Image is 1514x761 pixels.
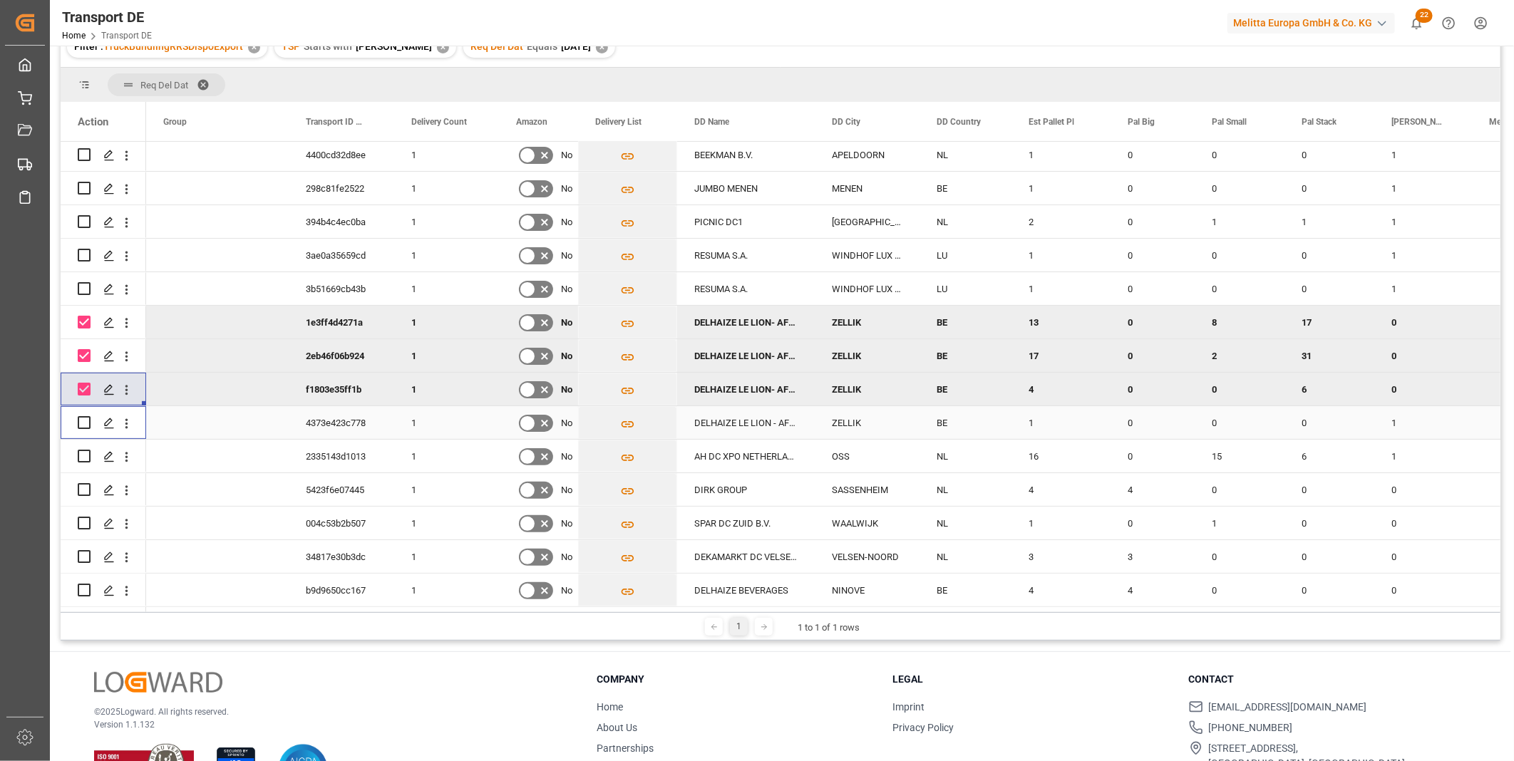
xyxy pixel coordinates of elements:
button: Melitta Europa GmbH & Co. KG [1227,9,1401,36]
div: 8 [1195,306,1284,338]
div: 13 [1011,306,1111,338]
span: No [561,541,572,574]
span: [PERSON_NAME] [356,41,432,52]
div: DELHAIZE LE LION - AFD HBC [677,406,815,439]
div: 1 [1284,205,1374,238]
span: Transport ID Logward [306,117,364,127]
span: Filter : [74,41,103,52]
div: 2335143d1013 [289,440,394,472]
div: ✕ [248,41,260,53]
div: 1 [394,440,499,472]
div: 0 [1284,272,1374,305]
a: Partnerships [597,742,654,754]
span: No [561,206,572,239]
div: 1 [1374,406,1472,439]
div: 0 [1374,373,1472,405]
div: 1 [394,473,499,506]
span: No [561,239,572,272]
div: 1 [730,618,748,636]
div: PICNIC DC1 [677,205,815,238]
span: DD City [832,117,860,127]
div: 4 [1011,373,1111,405]
div: Press SPACE to deselect this row. [61,306,146,339]
div: 0 [1111,339,1195,372]
div: 0 [1195,239,1284,271]
div: WINDHOF LUX ([GEOGRAPHIC_DATA]) [815,272,920,305]
div: 15 [1195,440,1284,472]
div: Press SPACE to deselect this row. [61,373,146,406]
div: 1 [1195,205,1284,238]
span: No [561,340,572,373]
div: 4373e423c778 [289,406,394,439]
div: 298c81fe2522 [289,172,394,205]
div: BE [920,373,1011,405]
div: 0 [1195,272,1284,305]
div: DIRK GROUP [677,473,815,506]
span: [EMAIL_ADDRESS][DOMAIN_NAME] [1209,700,1367,715]
h3: Contact [1189,672,1467,687]
div: 3ae0a35659cd [289,239,394,271]
div: 0 [1195,373,1284,405]
div: DELHAIZE LE LION- AFD VOEDING [677,339,815,372]
a: Home [597,701,623,713]
div: RESUMA S.A. [677,239,815,271]
div: DELHAIZE LE LION- AFD VOEDING [677,306,815,338]
div: 1 [1011,239,1111,271]
div: 1 [394,138,499,171]
div: 0 [1111,406,1195,439]
div: 17 [1284,306,1374,338]
p: Version 1.1.132 [94,718,561,731]
div: 0 [1374,306,1472,338]
span: Starts with [304,41,352,52]
span: No [561,172,572,205]
div: NL [920,540,1011,573]
div: NINOVE [815,574,920,606]
div: WINDHOF LUX ([GEOGRAPHIC_DATA]) [815,239,920,271]
div: 0 [1111,205,1195,238]
div: APELDOORN [815,138,920,171]
div: 0 [1111,306,1195,338]
div: Melitta Europa GmbH & Co. KG [1227,13,1395,33]
span: [PERSON_NAME] [1391,117,1442,127]
div: 1e3ff4d4271a [289,306,394,338]
div: 1 [394,272,499,305]
span: No [561,407,572,440]
button: show 22 new notifications [1401,7,1433,39]
div: 0 [1195,138,1284,171]
div: 3 [1011,540,1111,573]
div: BE [920,306,1011,338]
div: 1 [1374,138,1472,171]
span: [DATE] [561,41,591,52]
div: DEKAMARKT DC VELSEN KW [677,540,815,573]
div: 1 [394,205,499,238]
div: 0 [1111,440,1195,472]
div: 4 [1011,473,1111,506]
div: BE [920,406,1011,439]
span: Pal Big [1128,117,1155,127]
div: 17 [1011,339,1111,372]
div: 1 [394,373,499,405]
span: TruckBundlingRRSDispoExport [103,41,243,52]
span: No [561,574,572,607]
div: f1803e35ff1b [289,373,394,405]
div: 0 [1111,507,1195,539]
div: LU [920,272,1011,305]
div: 1 [1374,272,1472,305]
div: 0 [1284,406,1374,439]
div: DELHAIZE LE LION- AFD VOEDING [677,373,815,405]
div: 4 [1111,574,1195,606]
div: Press SPACE to deselect this row. [61,339,146,373]
span: No [561,474,572,507]
div: NL [920,205,1011,238]
div: 0 [1195,574,1284,606]
span: No [561,373,572,406]
div: Press SPACE to select this row. [61,507,146,540]
span: Delivery Count [411,117,467,127]
div: 1 [394,406,499,439]
div: 0 [1111,239,1195,271]
div: Transport DE [62,6,152,28]
div: 1 [1374,440,1472,472]
div: 0 [1284,574,1374,606]
div: 1 [1374,239,1472,271]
